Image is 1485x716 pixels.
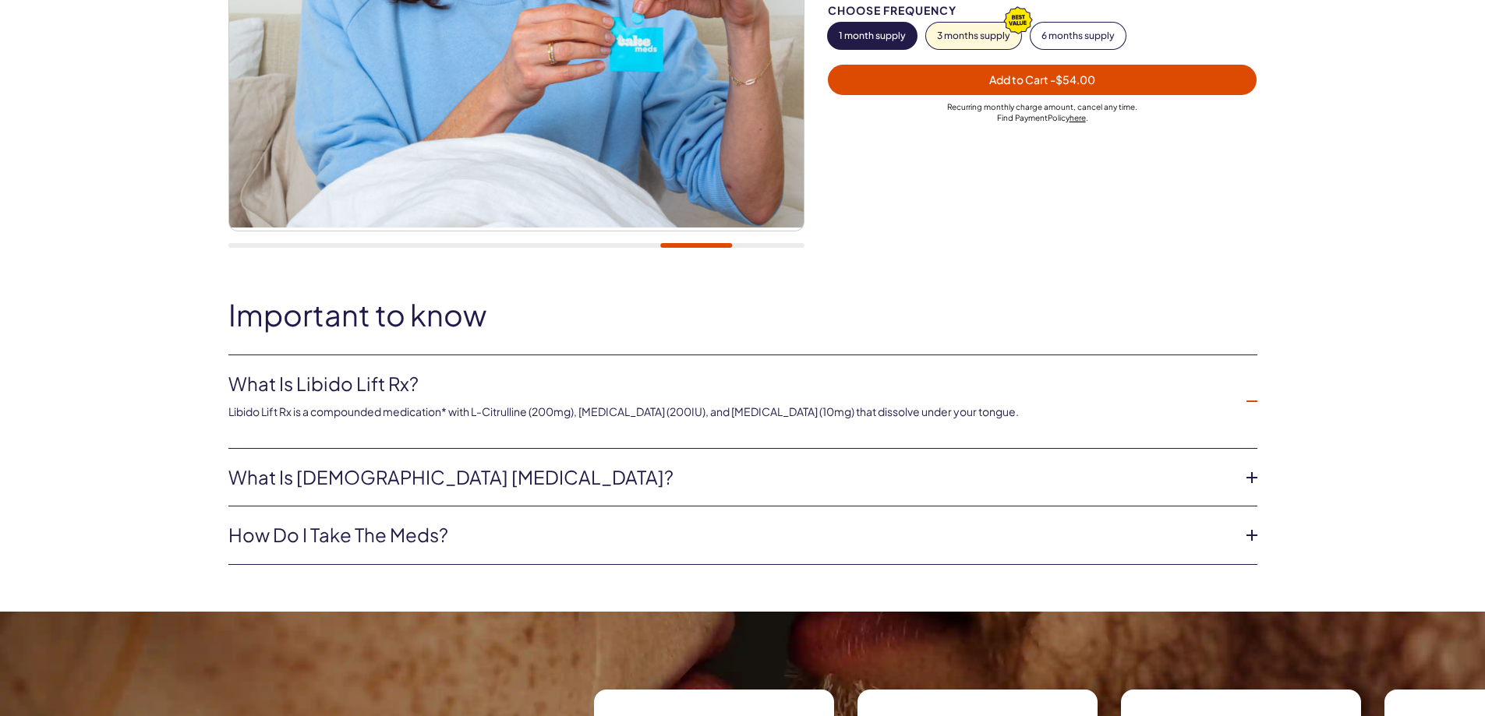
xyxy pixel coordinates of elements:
p: Libido Lift Rx is a compounded medication* with L-Citrulline (200mg), [MEDICAL_DATA] (200IU), and... [228,404,1232,420]
a: What is Libido Lift Rx? [228,371,1232,397]
span: Find Payment [997,113,1048,122]
span: Add to Cart [989,72,1095,86]
button: Add to Cart -$54.00 [828,65,1257,95]
button: 6 months supply [1031,23,1126,49]
h2: Important to know [228,298,1257,331]
a: here [1070,113,1086,122]
span: - $54.00 [1050,72,1095,86]
button: 1 month supply [828,23,917,49]
div: Recurring monthly charge amount , cancel any time. Policy . [828,101,1257,123]
div: Choose Frequency [828,5,1257,16]
button: 3 months supply [926,23,1021,49]
a: How do I take the meds? [228,522,1232,548]
a: What is [DEMOGRAPHIC_DATA] [MEDICAL_DATA]? [228,464,1232,491]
